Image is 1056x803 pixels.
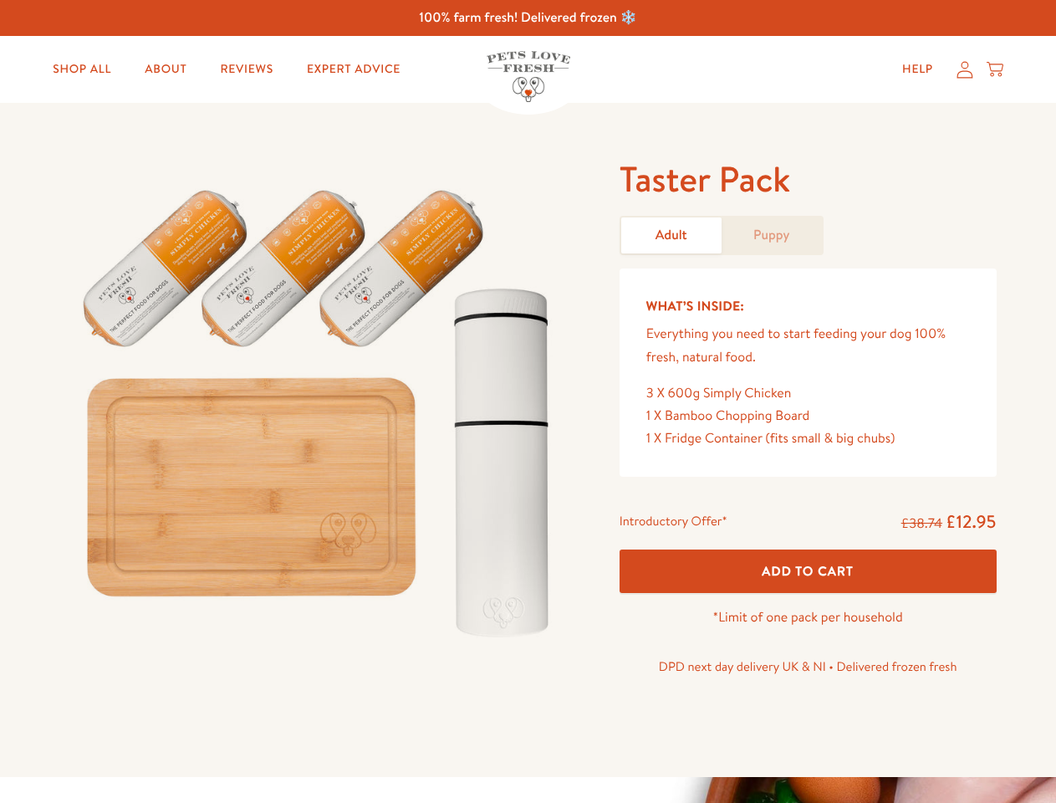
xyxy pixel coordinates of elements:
a: About [131,53,200,86]
s: £38.74 [901,514,942,533]
a: Shop All [39,53,125,86]
p: Everything you need to start feeding your dog 100% fresh, natural food. [646,323,970,368]
a: Adult [621,217,722,253]
span: £12.95 [946,509,997,534]
button: Add To Cart [620,550,997,594]
span: 1 X Bamboo Chopping Board [646,407,810,425]
span: Add To Cart [762,562,854,580]
div: 1 X Fridge Container (fits small & big chubs) [646,427,970,450]
h5: What’s Inside: [646,295,970,317]
p: *Limit of one pack per household [620,606,997,629]
p: DPD next day delivery UK & NI • Delivered frozen fresh [620,656,997,678]
a: Puppy [722,217,822,253]
a: Reviews [207,53,286,86]
div: 3 X 600g Simply Chicken [646,382,970,405]
a: Help [889,53,946,86]
h1: Taster Pack [620,156,997,202]
img: Pets Love Fresh [487,51,570,102]
div: Introductory Offer* [620,510,727,535]
a: Expert Advice [293,53,414,86]
img: Taster Pack - Adult [60,156,579,655]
